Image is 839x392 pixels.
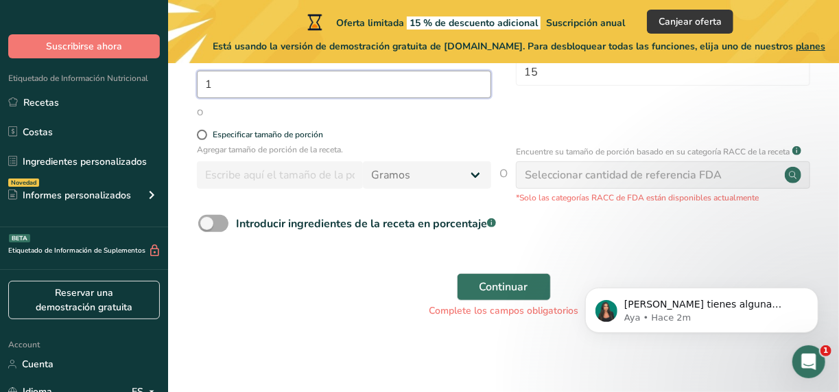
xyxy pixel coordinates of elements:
[8,188,131,203] div: Informes personalizados
[197,161,363,189] input: Escribe aquí el tamaño de la porción
[792,345,825,378] iframe: Intercom live chat
[197,106,203,119] div: O
[8,281,160,319] a: Reservar una demostración gratuita
[213,130,323,140] div: Especificar tamaño de porción
[546,16,625,30] span: Suscripción anual
[516,146,790,158] p: Encuentre su tamaño de porción basado en su categoría RACC de la receta
[197,143,491,156] p: Agregar tamaño de porción de la receta.
[525,167,722,183] div: Seleccionar cantidad de referencia FDA
[480,279,528,295] span: Continuar
[236,216,496,232] div: Introducir ingredientes de la receta en porcentaje
[8,34,160,58] button: Suscribirse ahora
[407,16,541,30] span: 15 % de descuento adicional
[213,39,825,54] span: Está usando la versión de demostración gratuita de [DOMAIN_NAME]. Para desbloquear todas las func...
[565,259,839,355] iframe: Intercom notifications mensaje
[305,14,625,30] div: Oferta limitada
[647,10,733,34] button: Canjear oferta
[8,178,39,187] div: Novedad
[516,192,810,204] p: *Solo las categorías RACC de FDA están disponibles actualmente
[499,165,508,204] span: O
[659,14,722,29] span: Canjear oferta
[820,345,831,356] span: 1
[457,273,551,301] button: Continuar
[9,234,30,242] div: BETA
[198,303,809,318] div: Complete los campos obligatorios
[46,39,122,54] span: Suscribirse ahora
[796,40,825,53] span: planes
